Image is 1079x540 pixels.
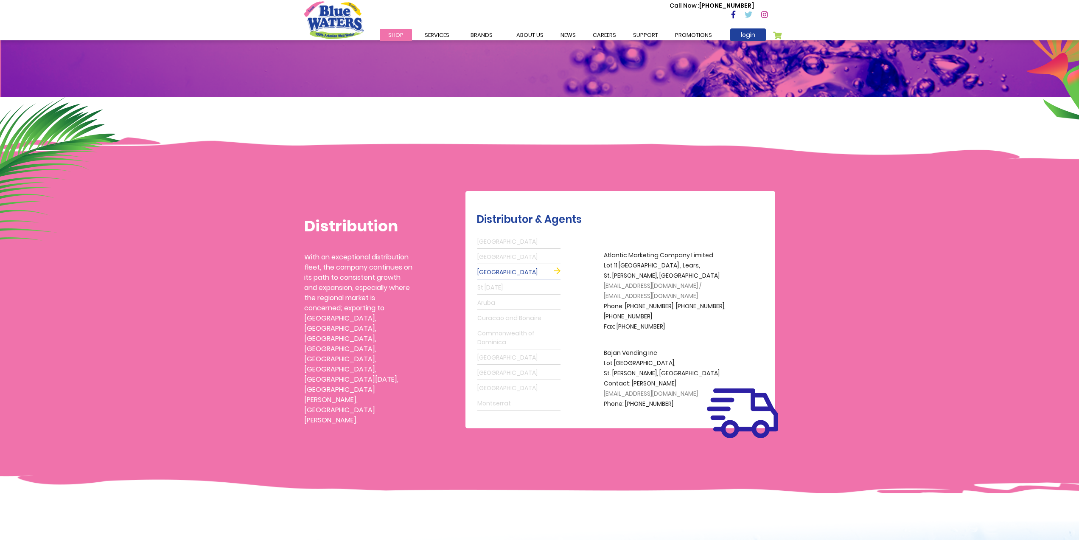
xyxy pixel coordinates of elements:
[477,235,561,249] a: [GEOGRAPHIC_DATA]
[477,312,561,325] a: Curacao and Bonaire
[604,348,740,409] p: Bajan Vending Inc Lot [GEOGRAPHIC_DATA], St. [PERSON_NAME], [GEOGRAPHIC_DATA] Contact: [PERSON_NA...
[304,252,412,425] p: With an exceptional distribution fleet, the company continues on its path to consistent growth an...
[604,250,740,332] p: Atlantic Marketing Company Limited Lot 11 [GEOGRAPHIC_DATA] , Lears, St. [PERSON_NAME], [GEOGRAPH...
[477,266,561,279] a: [GEOGRAPHIC_DATA]
[477,327,561,349] a: Commonwealth of Dominica
[508,29,552,41] a: about us
[388,31,404,39] span: Shop
[477,366,561,380] a: [GEOGRAPHIC_DATA]
[304,217,412,235] h1: Distribution
[604,389,698,398] span: [EMAIL_ADDRESS][DOMAIN_NAME]
[730,28,766,41] a: login
[477,382,561,395] a: [GEOGRAPHIC_DATA]
[471,31,493,39] span: Brands
[477,397,561,411] a: Montserrat
[477,296,561,310] a: Aruba
[584,29,625,41] a: careers
[476,214,771,226] h2: Distributor & Agents
[667,29,720,41] a: Promotions
[552,29,584,41] a: News
[425,31,449,39] span: Services
[604,281,701,300] span: [EMAIL_ADDRESS][DOMAIN_NAME] / [EMAIL_ADDRESS][DOMAIN_NAME]
[477,281,561,295] a: St [DATE]
[670,1,699,10] span: Call Now :
[304,1,364,39] a: store logo
[625,29,667,41] a: support
[670,1,754,10] p: [PHONE_NUMBER]
[477,351,561,365] a: [GEOGRAPHIC_DATA]
[477,250,561,264] a: [GEOGRAPHIC_DATA]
